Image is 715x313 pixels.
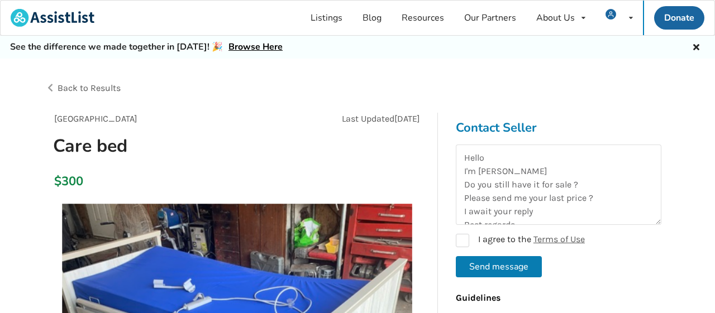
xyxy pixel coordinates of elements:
[11,9,94,27] img: assistlist-logo
[606,9,616,20] img: user icon
[54,113,137,124] span: [GEOGRAPHIC_DATA]
[392,1,454,35] a: Resources
[54,174,60,189] div: $300
[228,41,283,53] a: Browse Here
[301,1,352,35] a: Listings
[456,120,661,136] h3: Contact Seller
[352,1,392,35] a: Blog
[58,83,121,93] span: Back to Results
[456,292,500,303] b: Guidelines
[394,113,420,124] span: [DATE]
[456,256,542,277] button: Send message
[10,41,283,53] h5: See the difference we made together in [DATE]! 🎉
[654,6,704,30] a: Donate
[456,145,661,225] textarea: Hello I'm [PERSON_NAME] Do you still have it for sale ? Please send me your last price ? I await ...
[533,234,585,244] a: Terms of Use
[342,113,394,124] span: Last Updated
[454,1,526,35] a: Our Partners
[456,234,585,247] label: I agree to the
[536,13,575,22] div: About Us
[44,134,308,157] h1: Care bed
